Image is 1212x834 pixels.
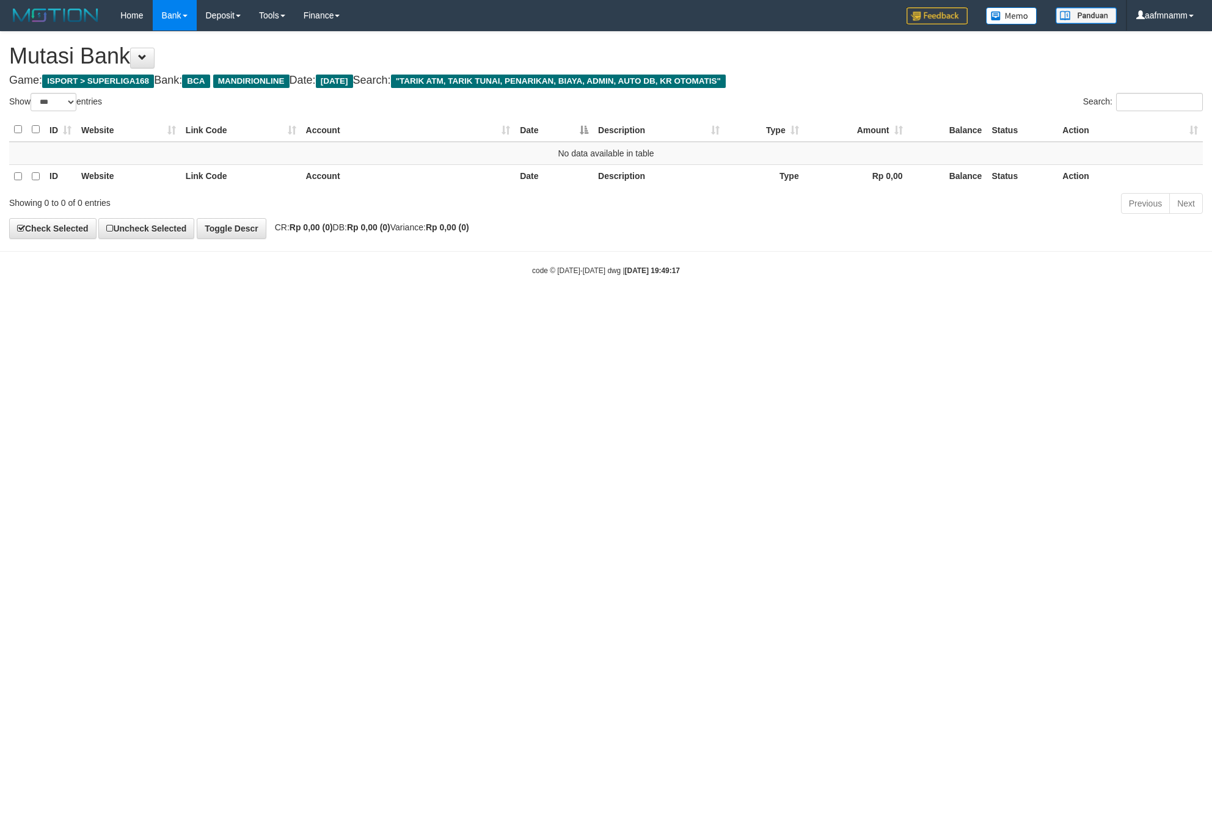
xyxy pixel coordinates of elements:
[9,6,102,24] img: MOTION_logo.png
[1057,118,1203,142] th: Action: activate to sort column ascending
[1169,193,1203,214] a: Next
[1121,193,1170,214] a: Previous
[9,75,1203,87] h4: Game: Bank: Date: Search:
[31,93,76,111] select: Showentries
[9,192,496,209] div: Showing 0 to 0 of 0 entries
[181,164,301,188] th: Link Code
[76,164,181,188] th: Website
[1083,93,1203,111] label: Search:
[987,118,1057,142] th: Status
[907,7,968,24] img: Feedback.jpg
[269,222,469,232] span: CR: DB: Variance:
[9,44,1203,68] h1: Mutasi Bank
[1056,7,1117,24] img: panduan.png
[197,218,266,239] a: Toggle Descr
[532,266,680,275] small: code © [DATE]-[DATE] dwg |
[804,164,908,188] th: Rp 0,00
[301,118,516,142] th: Account: activate to sort column ascending
[316,75,353,88] span: [DATE]
[9,218,97,239] a: Check Selected
[213,75,290,88] span: MANDIRIONLINE
[987,164,1057,188] th: Status
[625,266,680,275] strong: [DATE] 19:49:17
[515,118,593,142] th: Date: activate to sort column descending
[725,118,804,142] th: Type: activate to sort column ascending
[9,93,102,111] label: Show entries
[1116,93,1203,111] input: Search:
[593,118,725,142] th: Description: activate to sort column ascending
[45,164,76,188] th: ID
[290,222,333,232] strong: Rp 0,00 (0)
[1057,164,1203,188] th: Action
[182,75,210,88] span: BCA
[391,75,726,88] span: "TARIK ATM, TARIK TUNAI, PENARIKAN, BIAYA, ADMIN, AUTO DB, KR OTOMATIS"
[98,218,194,239] a: Uncheck Selected
[76,118,181,142] th: Website: activate to sort column ascending
[593,164,725,188] th: Description
[725,164,804,188] th: Type
[804,118,908,142] th: Amount: activate to sort column ascending
[181,118,301,142] th: Link Code: activate to sort column ascending
[515,164,593,188] th: Date
[908,118,987,142] th: Balance
[986,7,1037,24] img: Button%20Memo.svg
[301,164,516,188] th: Account
[42,75,154,88] span: ISPORT > SUPERLIGA168
[347,222,390,232] strong: Rp 0,00 (0)
[426,222,469,232] strong: Rp 0,00 (0)
[45,118,76,142] th: ID: activate to sort column ascending
[908,164,987,188] th: Balance
[9,142,1203,165] td: No data available in table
